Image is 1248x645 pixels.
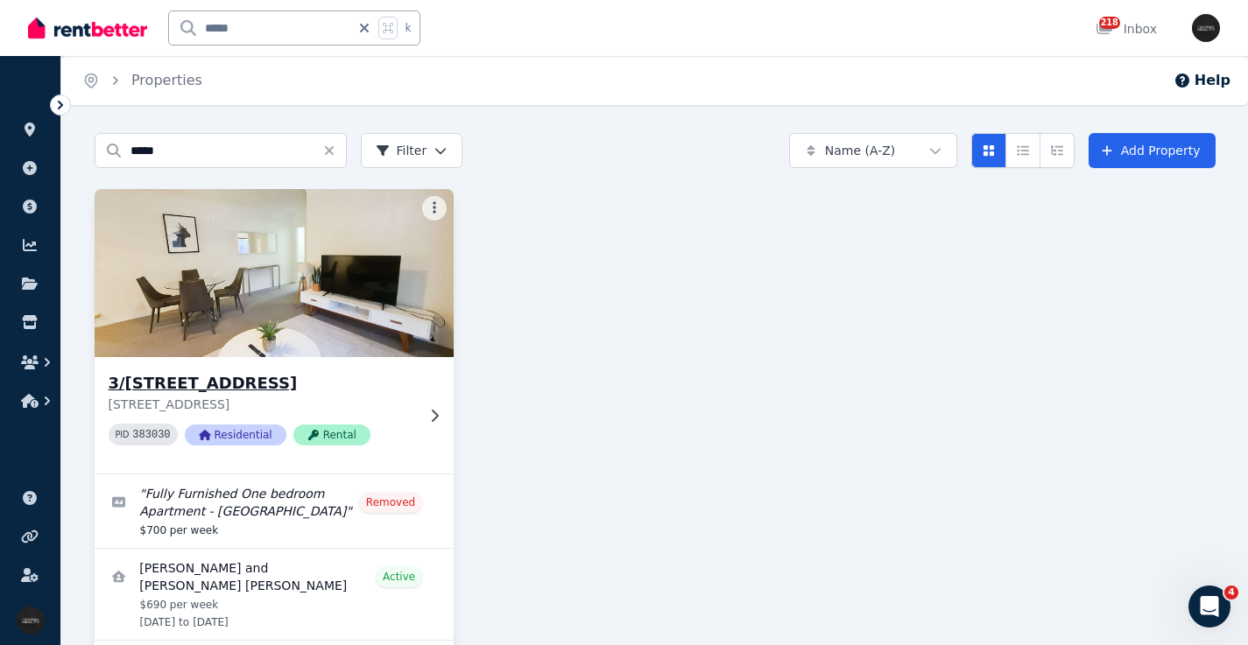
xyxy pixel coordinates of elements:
[61,56,223,105] nav: Breadcrumb
[1089,133,1216,168] a: Add Property
[95,474,455,548] a: Edit listing: Fully Furnished One bedroom Apartment - Bondi Beach
[185,424,286,445] span: Residential
[1192,14,1220,42] img: Iconic Realty Pty Ltd
[17,606,45,634] img: Iconic Realty Pty Ltd
[1188,585,1230,627] iframe: Intercom live chat
[85,185,462,361] img: 3/245-247 Old South Head Rd, Bondi - 85
[1040,133,1075,168] button: Expanded list view
[789,133,957,168] button: Name (A-Z)
[422,196,447,221] button: More options
[825,142,896,159] span: Name (A-Z)
[95,549,455,640] a: View details for Carlos Gomez and Melanie Franchesca Lozada Pérez
[132,429,170,441] code: 383030
[376,142,427,159] span: Filter
[971,133,1075,168] div: View options
[322,133,347,168] button: Clear search
[95,189,455,473] a: 3/245-247 Old South Head Rd, Bondi - 853/[STREET_ADDRESS][STREET_ADDRESS]PID 383030ResidentialRental
[293,424,370,445] span: Rental
[1096,20,1157,38] div: Inbox
[361,133,463,168] button: Filter
[109,396,416,413] p: [STREET_ADDRESS]
[28,15,147,41] img: RentBetter
[109,371,416,396] h3: 3/[STREET_ADDRESS]
[1224,585,1238,599] span: 4
[405,21,411,35] span: k
[1099,17,1120,29] span: 218
[116,430,130,439] small: PID
[1174,70,1230,91] button: Help
[971,133,1006,168] button: Card view
[1005,133,1040,168] button: Compact list view
[131,72,202,88] a: Properties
